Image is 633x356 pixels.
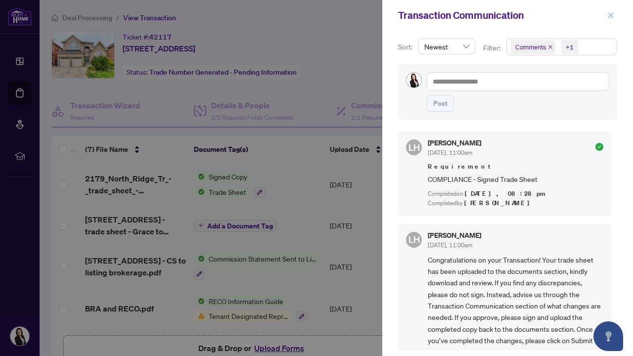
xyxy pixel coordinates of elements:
h5: [PERSON_NAME] [428,232,481,239]
div: +1 [566,42,574,52]
button: Open asap [593,321,623,351]
img: Profile Icon [407,73,421,88]
span: Requirement [428,162,603,172]
span: Comments [511,40,555,54]
span: [DATE], 11:00am [428,241,472,249]
div: Completed by [428,199,603,208]
button: Post [427,95,454,112]
p: Sort: [398,42,414,52]
div: Transaction Communication [398,8,604,23]
div: Completed on [428,189,603,199]
span: [DATE], 11:00am [428,149,472,156]
h5: [PERSON_NAME] [428,139,481,146]
span: Comments [515,42,546,52]
span: close [548,44,553,49]
span: check-circle [595,143,603,151]
span: LH [408,140,420,154]
span: close [607,12,614,19]
span: Newest [424,39,469,54]
span: COMPLIANCE - Signed Trade Sheet [428,174,603,185]
span: LH [408,232,420,246]
span: [DATE], 08:28pm [465,189,547,198]
span: [PERSON_NAME] [464,199,535,207]
p: Filter: [483,43,502,53]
